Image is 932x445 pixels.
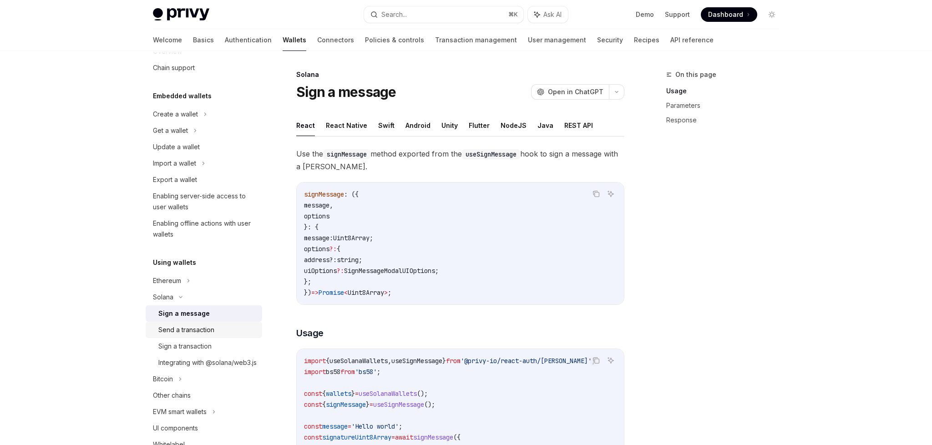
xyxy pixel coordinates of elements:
span: 'bs58' [355,368,377,376]
span: signMessage [413,433,453,441]
div: Create a wallet [153,109,198,120]
div: Export a wallet [153,174,197,185]
span: , [329,201,333,209]
button: Android [405,115,431,136]
span: : [333,256,337,264]
div: Search... [381,9,407,20]
span: (); [417,389,428,398]
span: wallets [326,389,351,398]
span: Uint8Array [348,288,384,297]
button: REST API [564,115,593,136]
div: Sign a message [158,308,210,319]
span: < [344,288,348,297]
span: SignMessageModalUIOptions [344,267,435,275]
a: Security [597,29,623,51]
a: Welcome [153,29,182,51]
a: Sign a transaction [146,338,262,354]
span: message [304,201,329,209]
span: { [322,389,326,398]
img: light logo [153,8,209,21]
span: }; [304,278,311,286]
h5: Embedded wallets [153,91,212,101]
span: const [304,422,322,430]
a: Enabling offline actions with user wallets [146,215,262,243]
span: Usage [296,327,324,339]
a: Send a transaction [146,322,262,338]
a: Basics [193,29,214,51]
button: Open in ChatGPT [531,84,609,100]
span: bs58 [326,368,340,376]
a: Recipes [634,29,659,51]
a: Other chains [146,387,262,404]
span: }: { [304,223,319,231]
a: User management [528,29,586,51]
span: Use the method exported from the hook to sign a message with a [PERSON_NAME]. [296,147,624,173]
code: useSignMessage [462,149,520,159]
span: ; [435,267,439,275]
button: Swift [378,115,395,136]
span: }) [304,288,311,297]
div: Send a transaction [158,324,214,335]
span: Open in ChatGPT [548,87,603,96]
span: message: [304,234,333,242]
a: API reference [670,29,714,51]
span: => [311,288,319,297]
div: Chain support [153,62,195,73]
span: from [340,368,355,376]
span: { [322,400,326,409]
button: React Native [326,115,367,136]
span: ?: [329,245,337,253]
span: ; [388,288,391,297]
a: Chain support [146,60,262,76]
button: Ask AI [528,6,568,23]
span: (); [424,400,435,409]
span: ({ [453,433,461,441]
span: import [304,357,326,365]
button: React [296,115,315,136]
div: Solana [296,70,624,79]
a: Dashboard [701,7,757,22]
h5: Using wallets [153,257,196,268]
span: ; [370,234,373,242]
button: NodeJS [501,115,527,136]
span: Uint8Array [333,234,370,242]
div: Ethereum [153,275,181,286]
div: Import a wallet [153,158,196,169]
span: Ask AI [543,10,562,19]
span: = [391,433,395,441]
span: = [370,400,373,409]
a: Transaction management [435,29,517,51]
span: Dashboard [708,10,743,19]
span: On this page [675,69,716,80]
span: options [304,245,329,253]
a: Demo [636,10,654,19]
div: UI components [153,423,198,434]
span: signatureUint8Array [322,433,391,441]
button: Ask AI [605,188,617,200]
a: Update a wallet [146,139,262,155]
div: EVM smart wallets [153,406,207,417]
button: Copy the contents from the code block [590,354,602,366]
span: useSignMessage [391,357,442,365]
div: Get a wallet [153,125,188,136]
a: Policies & controls [365,29,424,51]
a: Connectors [317,29,354,51]
span: await [395,433,413,441]
button: Java [537,115,553,136]
span: signMessage [326,400,366,409]
a: Wallets [283,29,306,51]
a: Response [666,113,786,127]
span: message [322,422,348,430]
span: import [304,368,326,376]
code: signMessage [323,149,370,159]
button: Search...⌘K [364,6,523,23]
button: Flutter [469,115,490,136]
button: Toggle dark mode [765,7,779,22]
a: UI components [146,420,262,436]
span: } [366,400,370,409]
span: ; [399,422,402,430]
span: useSignMessage [373,400,424,409]
div: Other chains [153,390,191,401]
span: } [442,357,446,365]
h1: Sign a message [296,84,396,100]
